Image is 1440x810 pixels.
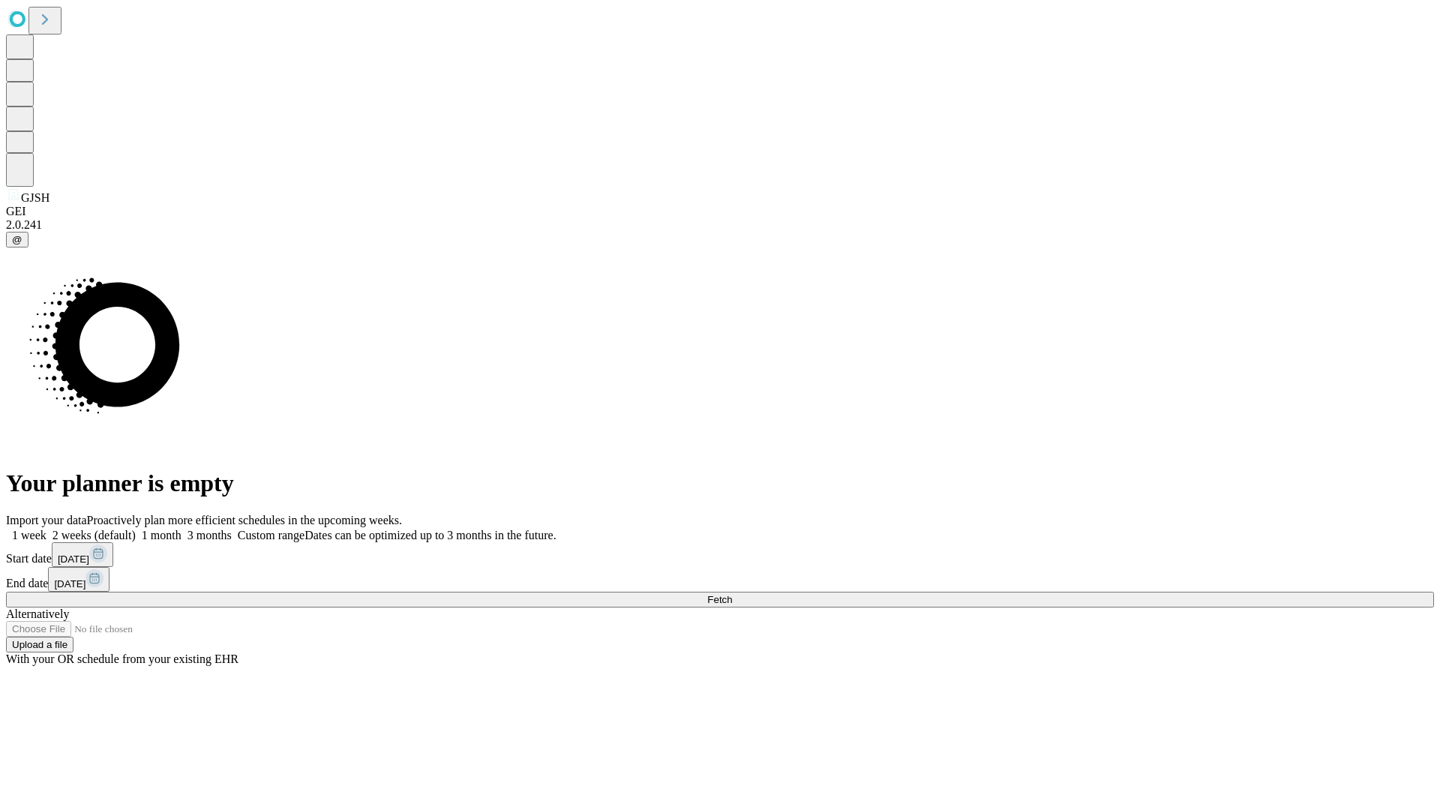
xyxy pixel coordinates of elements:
span: With your OR schedule from your existing EHR [6,652,238,665]
h1: Your planner is empty [6,469,1434,497]
span: [DATE] [54,578,85,589]
span: 2 weeks (default) [52,529,136,541]
div: GEI [6,205,1434,218]
span: 1 week [12,529,46,541]
span: 3 months [187,529,232,541]
span: Custom range [238,529,304,541]
button: [DATE] [52,542,113,567]
button: Upload a file [6,637,73,652]
button: @ [6,232,28,247]
button: Fetch [6,592,1434,607]
button: [DATE] [48,567,109,592]
div: End date [6,567,1434,592]
span: Import your data [6,514,87,526]
span: 1 month [142,529,181,541]
span: [DATE] [58,553,89,565]
span: Proactively plan more efficient schedules in the upcoming weeks. [87,514,402,526]
span: Dates can be optimized up to 3 months in the future. [304,529,556,541]
span: GJSH [21,191,49,204]
span: Alternatively [6,607,69,620]
div: 2.0.241 [6,218,1434,232]
div: Start date [6,542,1434,567]
span: @ [12,234,22,245]
span: Fetch [707,594,732,605]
